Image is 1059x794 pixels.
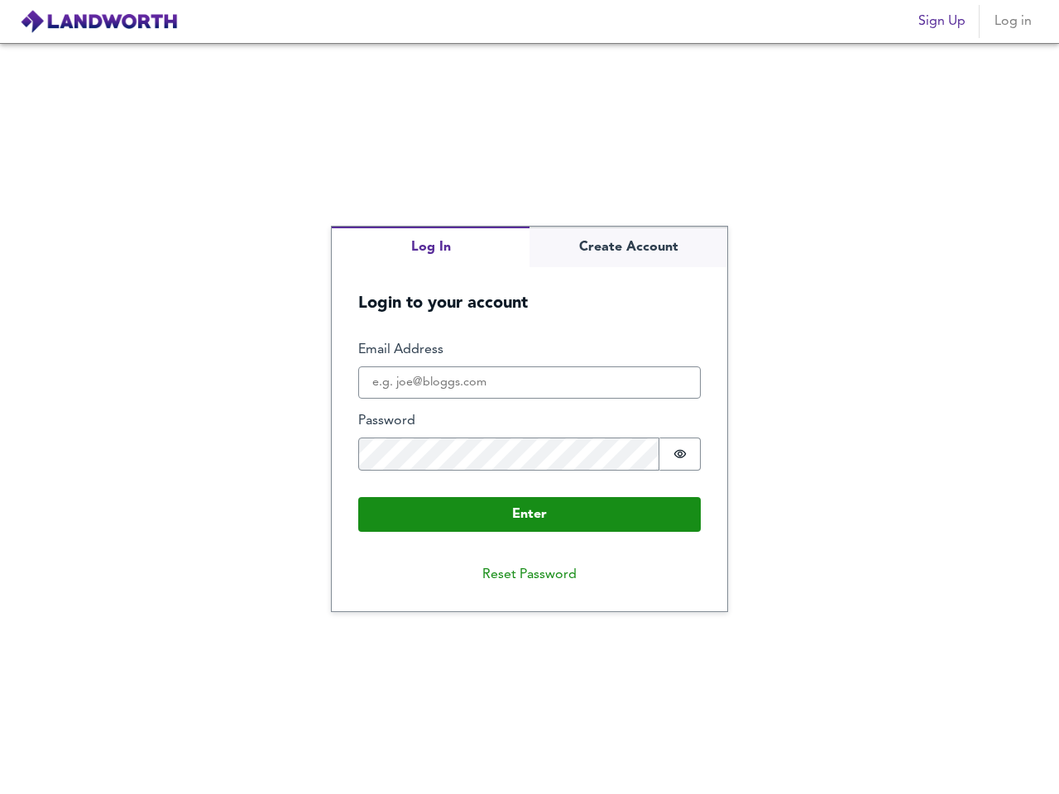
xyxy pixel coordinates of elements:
button: Sign Up [912,5,972,38]
button: Create Account [529,227,727,267]
button: Log in [986,5,1039,38]
img: logo [20,9,178,34]
button: Reset Password [469,558,590,591]
button: Enter [358,497,701,532]
button: Log In [332,227,529,267]
input: e.g. joe@bloggs.com [358,366,701,399]
span: Sign Up [918,10,966,33]
span: Log in [993,10,1033,33]
button: Show password [659,438,701,471]
h5: Login to your account [332,267,727,314]
label: Password [358,412,701,431]
label: Email Address [358,341,701,360]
